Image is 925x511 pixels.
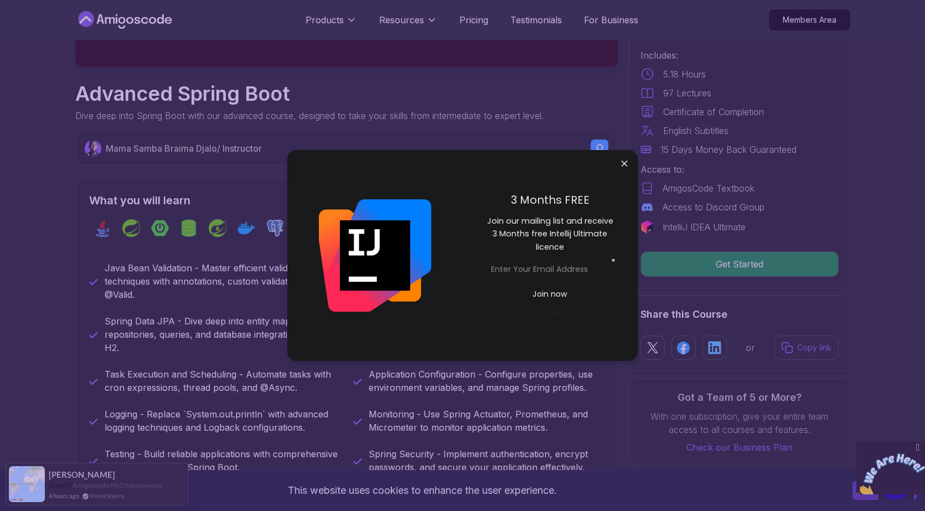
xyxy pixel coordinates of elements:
p: Monitoring - Use Spring Actuator, Prometheus, and Micrometer to monitor application metrics. [369,407,604,434]
img: postgres logo [266,219,284,237]
p: Members Area [769,10,850,30]
img: spring-security logo [209,219,226,237]
p: 97 Lectures [663,86,711,100]
p: English Subtitles [663,124,728,137]
p: Java Bean Validation - Master efficient validation techniques with annotations, custom validation... [105,261,340,301]
p: Spring Data JPA - Dive deep into entity mapping, repositories, queries, and database integration ... [105,314,340,354]
p: Application Configuration - Configure properties, use environment variables, and manage Spring pr... [369,368,604,394]
p: Testing - Build reliable applications with comprehensive testing strategies in Spring Boot. [105,447,340,474]
img: docker logo [237,219,255,237]
p: Dive deep into Spring Boot with our advanced course, designed to take your skills from intermedia... [75,109,544,122]
a: Testimonials [510,13,562,27]
img: spring-boot logo [151,219,169,237]
p: Get Started [641,252,838,276]
p: AmigosCode Textbook [663,182,755,195]
p: With one subscription, give your entire team access to all courses and features. [640,410,839,436]
p: Access to Discord Group [663,200,764,214]
h1: Advanced Spring Boot [75,82,544,105]
button: Accept cookies [852,481,917,500]
iframe: chat widget [856,442,925,494]
img: spring logo [122,219,140,237]
div: This website uses cookies to enhance the user experience. [8,478,836,503]
a: Check our Business Plan [640,441,839,454]
span: [PERSON_NAME] [49,470,115,479]
h2: What you will learn [89,193,604,208]
img: jetbrains logo [640,220,654,234]
h3: Got a Team of 5 or More? [640,390,839,405]
p: Logging - Replace `System.out.println` with advanced logging techniques and Logback configurations. [105,407,340,434]
span: 4 hours ago [49,491,79,500]
p: Task Execution and Scheduling - Automate tasks with cron expressions, thread pools, and @Async. [105,368,340,394]
p: Certificate of Completion [663,105,764,118]
a: Members Area [769,9,850,30]
p: or [746,341,755,354]
p: Copy link [797,342,831,353]
p: Access to: [640,163,839,176]
p: 15 Days Money Back Guaranteed [660,143,797,156]
p: Mama Samba Braima Djalo / [106,142,262,155]
img: spring-data-jpa logo [180,219,198,237]
span: Instructor [223,143,262,154]
a: Amigoscode PRO Membership [73,481,163,489]
button: Copy link [774,335,839,360]
button: Get Started [640,251,839,277]
img: provesource social proof notification image [9,466,45,502]
p: Spring Security - Implement authentication, encrypt passwords, and secure your application effect... [369,447,604,474]
span: Bought [49,481,71,489]
a: Pricing [459,13,488,27]
button: Resources [379,13,437,35]
a: ProveSource [90,491,125,500]
button: Products [306,13,357,35]
p: 5.18 Hours [663,68,706,81]
img: java logo [94,219,111,237]
h2: Share this Course [640,307,839,322]
p: IntelliJ IDEA Ultimate [663,220,746,234]
img: Nelson Djalo [85,140,102,157]
p: Includes: [640,49,839,62]
p: Products [306,13,344,27]
p: Resources [379,13,424,27]
a: For Business [584,13,638,27]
